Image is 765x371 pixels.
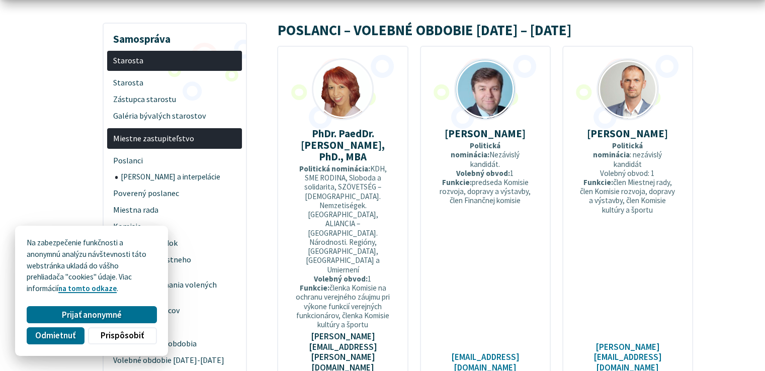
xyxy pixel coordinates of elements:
[451,141,500,159] strong: Politická nominácia:
[113,319,236,335] span: Poslanecké dni
[314,274,368,284] strong: Volebný obvod:
[442,177,472,187] strong: Funkcie:
[27,237,156,295] p: Na zabezpečenie funkčnosti a anonymnú analýzu návštevnosti táto webstránka ukladá do vášho prehli...
[113,235,236,251] span: Rokovací poriadok
[113,185,236,202] span: Poverený poslanec
[113,108,236,125] span: Galéria bývalých starostov
[121,169,236,185] span: [PERSON_NAME] a interpelácie
[101,330,144,341] span: Prispôsobiť
[113,152,236,169] span: Poslanci
[88,327,156,344] button: Prispôsobiť
[113,352,236,368] span: Volebné obdobie [DATE]-[DATE]
[294,164,392,329] p: KDH, SME RODINA, Sloboda a solidarita, SZÖVETSÉG – [DEMOGRAPHIC_DATA]. Nemzetiségek. [GEOGRAPHIC_...
[593,141,643,159] strong: Politická nominácia
[62,310,122,320] span: Prijať anonymné
[107,75,242,91] a: Starosta
[107,218,242,235] a: Komisie
[301,127,385,163] strong: PhDr. PaedDr. [PERSON_NAME], PhD., MBA
[27,306,156,323] button: Prijať anonymné
[35,330,75,341] span: Odmietnuť
[107,319,242,335] a: Poslanecké dni
[107,91,242,108] a: Zástupca starostu
[113,91,236,108] span: Zástupca starostu
[456,168,510,178] strong: Volebný obvod:
[456,60,515,119] img: Beres_15x20
[277,21,571,39] span: POSLANCI – VOLEBNÉ OBDOBIE [DATE] – [DATE]
[107,108,242,125] a: Galéria bývalých starostov
[300,283,329,293] strong: Funkcie:
[445,127,526,140] strong: [PERSON_NAME]
[587,127,668,140] strong: [PERSON_NAME]
[115,169,242,185] a: [PERSON_NAME] a interpelácie
[113,218,236,235] span: Komisie
[107,128,242,149] a: Miestne zastupiteľstvo
[113,335,236,352] span: Minulé volebné obdobia
[107,352,242,368] a: Volebné obdobie [DATE]-[DATE]
[113,52,236,69] span: Starosta
[107,302,242,319] a: Odmeny poslancov
[107,277,242,303] a: Majetkové priznania volených orgánov
[299,164,370,173] strong: Politická nominácia:
[107,202,242,218] a: Miestna rada
[113,75,236,91] span: Starosta
[578,141,677,215] p: : nezávislý kandidát Volebný obvod: 1 člen Miestnej rady, člen Komisie rozvoja, dopravy a výstavb...
[113,302,236,319] span: Odmeny poslancov
[107,26,242,47] h3: Samospráva
[107,152,242,169] a: Poslanci
[107,185,242,202] a: Poverený poslanec
[107,235,242,251] a: Rokovací poriadok
[27,327,84,344] button: Odmietnuť
[598,60,657,119] img: marek_fedorecko
[113,202,236,218] span: Miestna rada
[436,141,535,206] p: Nezávislý kandidát. 1 predseda Komisie rozvoja, dopravy a výstavby, člen Finančnej komisie
[107,251,242,277] a: Zasadnutia miestneho zastupiteľstva
[113,251,236,277] span: Zasadnutia miestneho zastupiteľstva
[313,60,373,119] img: Uršula Ambrušová (002)
[583,177,613,187] strong: Funkcie:
[113,277,236,303] span: Majetkové priznania volených orgánov
[107,51,242,71] a: Starosta
[58,284,117,293] a: na tomto odkaze
[113,130,236,147] span: Miestne zastupiteľstvo
[107,335,242,352] a: Minulé volebné obdobia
